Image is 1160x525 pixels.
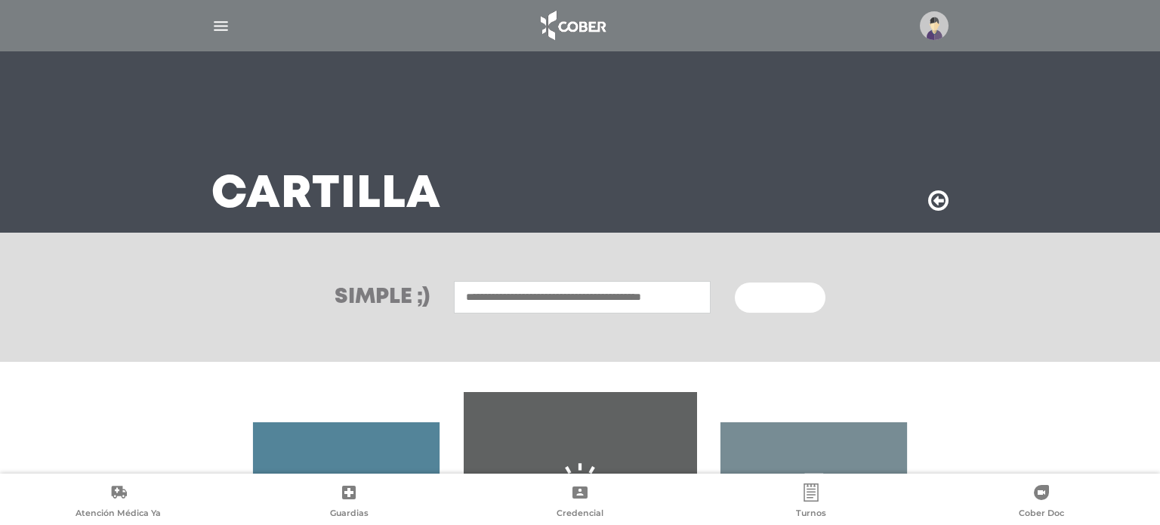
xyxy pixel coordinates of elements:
[464,483,696,522] a: Credencial
[1019,508,1064,521] span: Cober Doc
[753,293,797,304] span: Buscar
[234,483,465,522] a: Guardias
[926,483,1157,522] a: Cober Doc
[920,11,949,40] img: profile-placeholder.svg
[735,283,825,313] button: Buscar
[211,17,230,36] img: Cober_menu-lines-white.svg
[3,483,234,522] a: Atención Médica Ya
[557,508,603,521] span: Credencial
[211,175,441,215] h3: Cartilla
[696,483,927,522] a: Turnos
[532,8,612,44] img: logo_cober_home-white.png
[76,508,161,521] span: Atención Médica Ya
[796,508,826,521] span: Turnos
[335,287,430,308] h3: Simple ;)
[330,508,369,521] span: Guardias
